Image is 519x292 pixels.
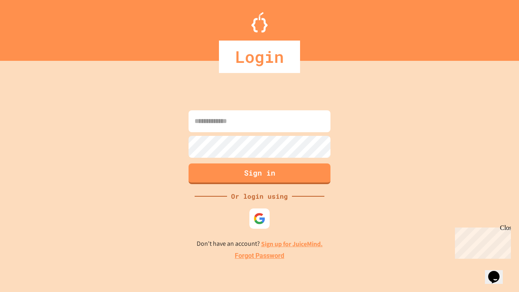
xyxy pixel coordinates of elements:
a: Forgot Password [235,251,284,261]
p: Don't have an account? [197,239,323,249]
iframe: chat widget [452,224,511,259]
img: google-icon.svg [253,213,266,225]
a: Sign up for JuiceMind. [261,240,323,248]
div: Login [219,41,300,73]
iframe: chat widget [485,260,511,284]
img: Logo.svg [251,12,268,32]
div: Chat with us now!Close [3,3,56,52]
div: Or login using [227,191,292,201]
button: Sign in [189,163,330,184]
